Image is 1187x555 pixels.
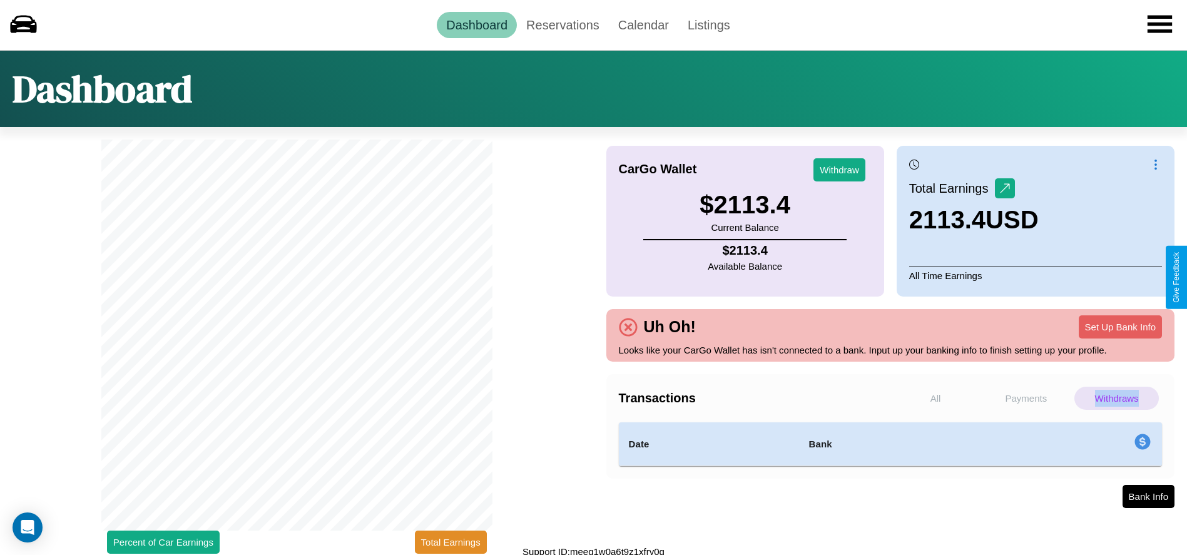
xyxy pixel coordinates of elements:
[813,158,865,181] button: Withdraw
[909,267,1162,284] p: All Time Earnings
[984,387,1069,410] p: Payments
[708,258,782,275] p: Available Balance
[708,243,782,258] h4: $ 2113.4
[13,512,43,542] div: Open Intercom Messenger
[700,219,790,236] p: Current Balance
[629,437,789,452] h4: Date
[638,318,702,336] h4: Uh Oh!
[609,12,678,38] a: Calendar
[1123,485,1174,508] button: Bank Info
[909,177,995,200] p: Total Earnings
[678,12,740,38] a: Listings
[619,342,1163,359] p: Looks like your CarGo Wallet has isn't connected to a bank. Input up your banking info to finish ...
[619,162,697,176] h4: CarGo Wallet
[1074,387,1159,410] p: Withdraws
[1172,252,1181,303] div: Give Feedback
[107,531,220,554] button: Percent of Car Earnings
[517,12,609,38] a: Reservations
[415,531,487,554] button: Total Earnings
[808,437,980,452] h4: Bank
[909,206,1039,234] h3: 2113.4 USD
[1079,315,1162,339] button: Set Up Bank Info
[437,12,517,38] a: Dashboard
[894,387,978,410] p: All
[13,63,192,115] h1: Dashboard
[619,422,1163,466] table: simple table
[700,191,790,219] h3: $ 2113.4
[619,391,890,405] h4: Transactions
